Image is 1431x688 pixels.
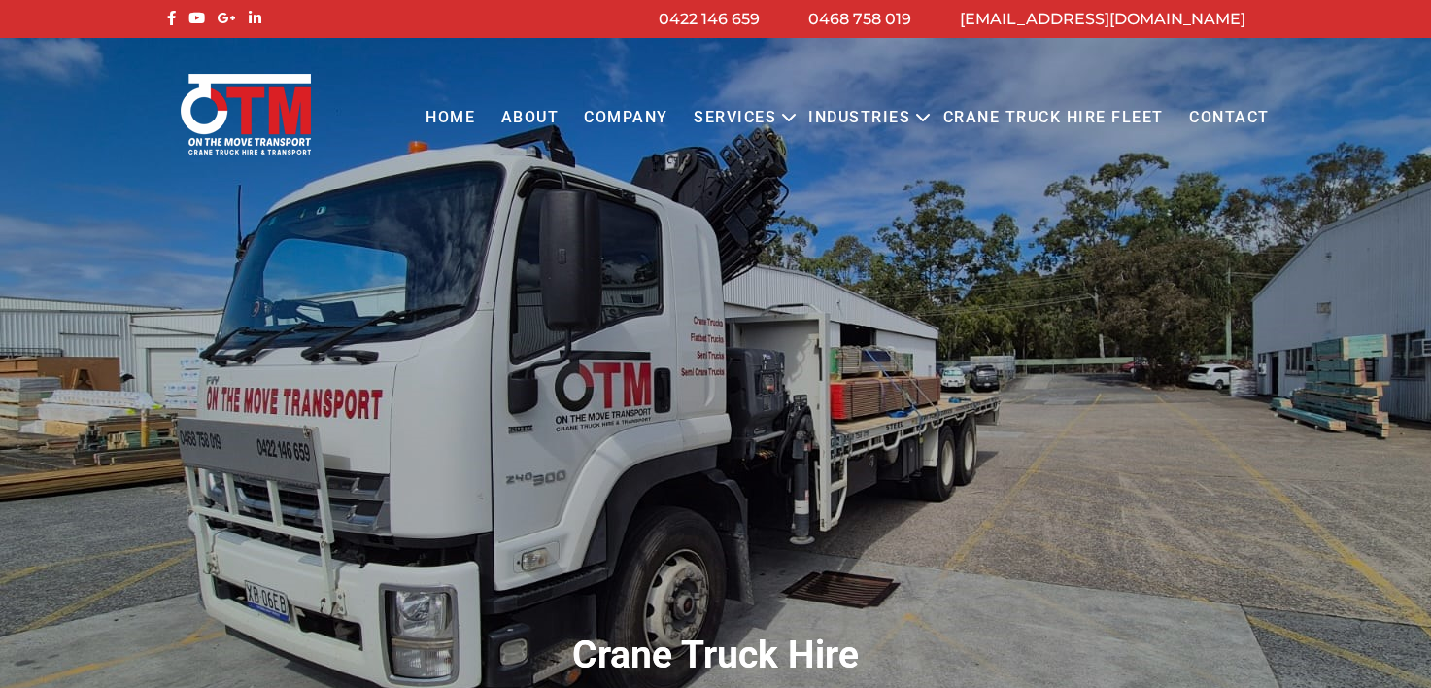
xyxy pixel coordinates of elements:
[681,91,789,145] a: Services
[659,10,760,28] a: 0422 146 659
[413,91,488,145] a: Home
[930,91,1175,145] a: Crane Truck Hire Fleet
[796,91,923,145] a: Industries
[488,91,571,145] a: About
[1176,91,1282,145] a: Contact
[571,91,681,145] a: COMPANY
[960,10,1245,28] a: [EMAIL_ADDRESS][DOMAIN_NAME]
[808,10,911,28] a: 0468 758 019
